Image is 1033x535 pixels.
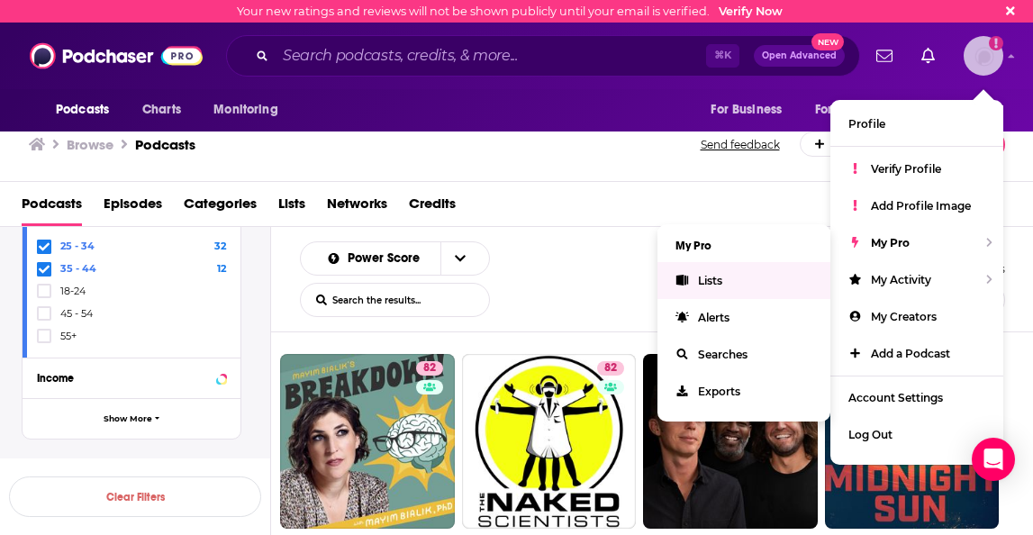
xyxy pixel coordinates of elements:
div: Income [37,372,211,385]
a: Show notifications dropdown [869,41,900,71]
span: My Pro [871,236,910,249]
span: 35 - 44 [60,262,96,275]
span: For Business [711,97,782,122]
div: Search podcasts, credits, & more... [226,35,860,77]
a: 82 [416,361,443,376]
a: Lists [278,189,305,226]
a: Charts [131,93,192,127]
input: Search podcasts, credits, & more... [276,41,706,70]
span: 45 - 54 [60,307,93,320]
h3: Browse [67,136,113,153]
span: Charts [142,97,181,122]
span: Add a Podcast [871,347,950,360]
span: 32 [214,240,226,252]
button: open menu [43,93,132,127]
span: 25 - 34 [60,240,95,252]
button: open menu [803,93,928,127]
div: Open Intercom Messenger [972,438,1015,481]
span: For Podcasters [815,97,902,122]
button: open menu [698,93,804,127]
span: Show More [104,414,152,424]
span: Account Settings [848,391,943,404]
button: Income [37,366,226,388]
a: 82 [643,354,818,529]
span: Verify Profile [871,162,941,176]
a: 82 [280,354,455,529]
span: New [811,33,844,50]
a: 82 [597,361,624,376]
span: Log Out [848,428,893,441]
h2: Choose List sort [300,241,490,276]
span: 82 [604,359,617,377]
span: Podcasts [56,97,109,122]
svg: Email not verified [989,36,1003,50]
span: Monitoring [213,97,277,122]
button: open menu [312,252,441,265]
span: My Creators [871,310,937,323]
button: open menu [201,93,301,127]
ul: Show profile menu [830,100,1003,465]
span: Add Profile Image [871,199,971,213]
a: Account Settings [830,379,1003,416]
img: Podchaser - Follow, Share and Rate Podcasts [30,39,203,73]
div: Your new ratings and reviews will not be shown publicly until your email is verified. [237,5,783,18]
a: Verify Now [719,5,783,18]
button: Send feedback [695,137,785,152]
span: My Activity [871,273,931,286]
button: Show profile menu [964,36,1003,76]
a: My Creators [830,298,1003,335]
img: User Profile [964,36,1003,76]
span: More [937,97,967,122]
span: 55+ [60,330,77,342]
button: open menu [924,93,990,127]
a: Profile [830,105,1003,142]
a: Networks [327,189,387,226]
a: Credits [409,189,456,226]
span: 18-24 [60,285,86,297]
a: Show notifications dropdown [914,41,942,71]
button: Clear Filters [9,476,261,517]
a: 81 [825,354,1000,529]
span: 12 [217,262,226,275]
span: Profile [848,117,885,131]
span: Open Advanced [762,51,837,60]
a: 82 [462,354,637,529]
span: Power Score [348,252,426,265]
a: Add a Podcast [800,131,923,157]
button: open menu [440,242,478,275]
button: Show More [23,398,240,439]
span: Logged in as robin.richardson [964,36,1003,76]
a: Podcasts [135,136,195,153]
a: Add a Podcast [830,335,1003,372]
button: Open AdvancedNew [754,45,845,67]
a: Add Profile Image [830,187,1003,224]
span: ⌘ K [706,44,739,68]
a: Categories [184,189,257,226]
a: Episodes [104,189,162,226]
span: 82 [423,359,436,377]
a: Podcasts [22,189,82,226]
